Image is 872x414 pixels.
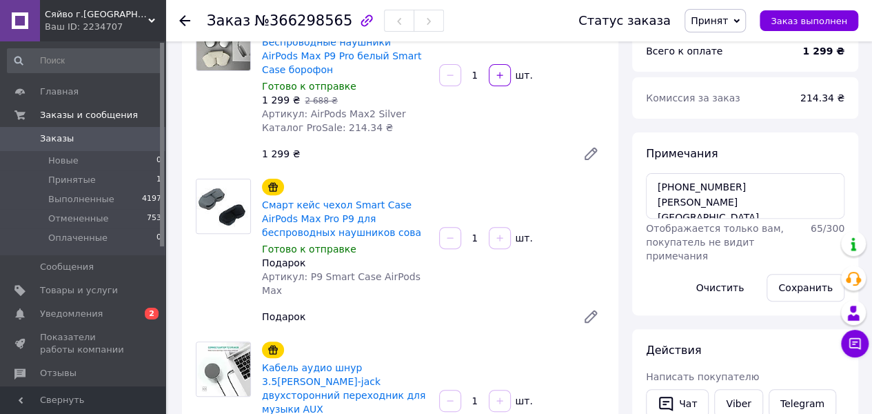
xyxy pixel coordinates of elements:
[196,17,250,70] img: Беспроводные наушники AirPods Max P9 Pro белый Smart Case борофон
[646,147,718,160] span: Примечания
[45,21,165,33] div: Ваш ID: 2234707
[40,284,118,297] span: Товары и услуги
[262,37,421,75] a: Беспроводные наушники AirPods Max P9 Pro белый Smart Case борофон
[179,14,190,28] div: Вернуться назад
[48,155,79,167] span: Новые
[646,46,722,57] span: Всего к оплате
[262,81,356,92] span: Готово к отправке
[254,12,352,29] span: №366298565
[40,261,94,273] span: Сообщения
[40,367,77,379] span: Отзывы
[40,331,128,356] span: Показатели работы компании
[145,308,159,319] span: 2
[802,46,844,57] b: 1 299 ₴
[262,199,421,238] a: Смарт кейс чехол Smart Case AirPods Max Pro P9 для беспроводных наушников сова
[646,223,784,262] span: Отображается только вам, покупатель не видит примечания
[40,109,138,121] span: Заказы и сообщения
[578,14,671,28] div: Статус заказа
[142,193,161,206] span: 4197
[512,394,534,408] div: шт.
[262,244,356,255] span: Готово к отправке
[196,179,250,233] img: Смарт кейс чехол Smart Case AirPods Max Pro P9 для беспроводных наушников сова
[262,108,406,119] span: Артикул: AirPods Max2 Silver
[577,140,605,168] a: Редактировать
[262,256,428,270] div: Подарок
[646,344,701,357] span: Действия
[156,174,161,186] span: 1
[147,213,161,225] span: 753
[48,174,96,186] span: Принятые
[760,10,858,31] button: Заказ выполнен
[800,92,844,103] span: 214.34 ₴
[256,144,571,164] div: 1 299 ₴
[767,274,844,302] button: Сохранить
[40,86,79,98] span: Главная
[646,371,759,382] span: Написать покупателю
[40,308,103,320] span: Уведомления
[262,271,420,296] span: Артикул: P9 Smart Case AirPods Max
[156,155,161,167] span: 0
[577,303,605,331] a: Редактировать
[646,173,844,219] textarea: [PHONE_NUMBER] [PERSON_NAME] [GEOGRAPHIC_DATA][GEOGRAPHIC_DATA] НП№2 (до 10 кг вул. Броварська, 9...
[691,15,728,26] span: Принят
[7,48,163,73] input: Поиск
[48,213,108,225] span: Отмененные
[305,96,337,106] span: 2 688 ₴
[207,12,250,29] span: Заказ
[196,342,250,396] img: Кабель аудио шнур 3.5джек mini-jack двухсторонний переходник для музыки AUX
[40,132,74,145] span: Заказы
[685,274,756,302] button: Очистить
[262,95,300,106] span: 1 299 ₴
[646,92,740,103] span: Комиссия за заказ
[841,330,869,357] button: Чат с покупателем
[156,232,161,244] span: 0
[512,231,534,245] div: шт.
[811,223,844,234] span: 65 / 300
[45,8,148,21] span: Сяйво г.Запорожье
[262,122,393,133] span: Каталог ProSale: 214.34 ₴
[48,193,114,206] span: Выполненные
[771,16,847,26] span: Заказ выполнен
[256,307,571,326] div: Подарок
[48,232,108,244] span: Оплаченные
[512,68,534,82] div: шт.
